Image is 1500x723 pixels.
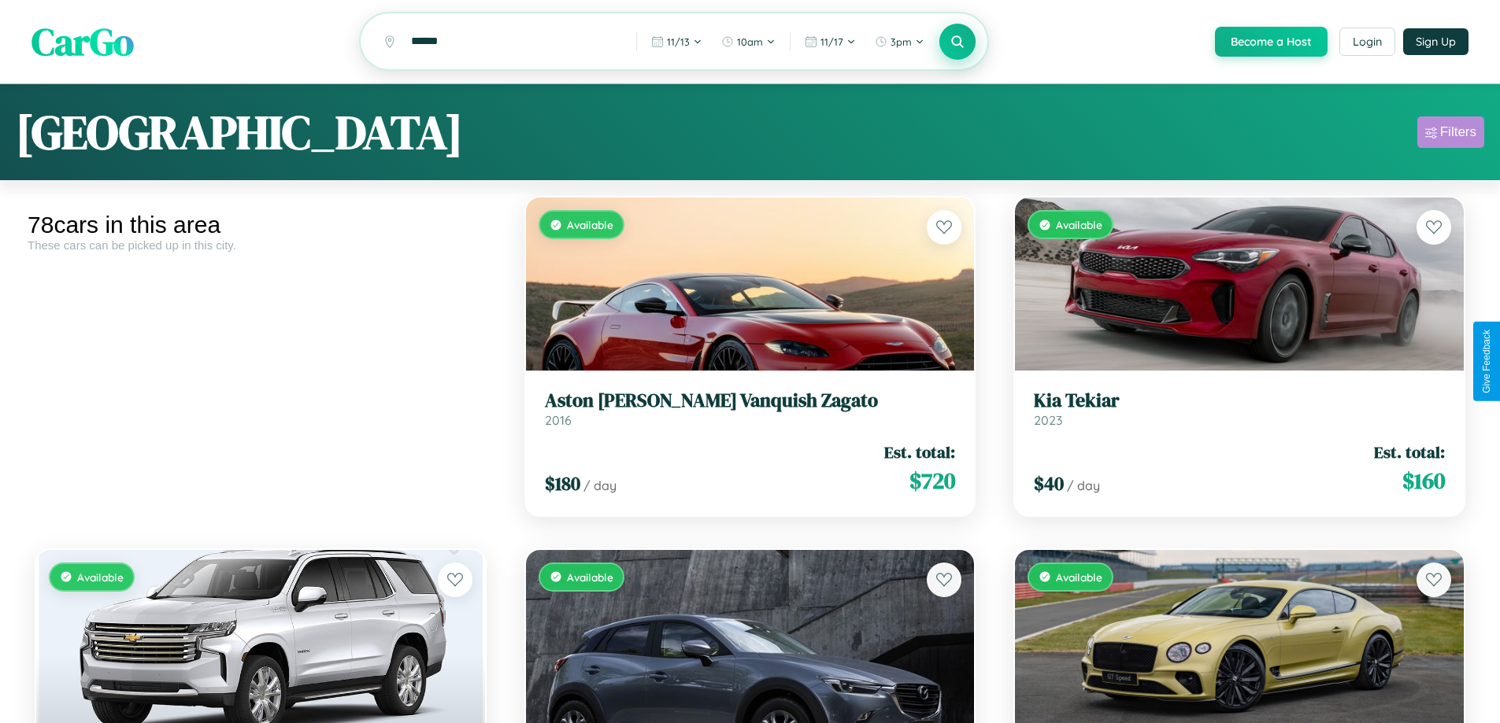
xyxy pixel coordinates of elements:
[1056,570,1102,584] span: Available
[545,389,956,412] h3: Aston [PERSON_NAME] Vanquish Zagato
[1374,441,1445,463] span: Est. total:
[567,570,613,584] span: Available
[1215,27,1328,57] button: Become a Host
[667,35,690,48] span: 11 / 13
[77,570,124,584] span: Available
[867,29,932,54] button: 3pm
[1034,389,1445,428] a: Kia Tekiar2023
[1034,412,1062,428] span: 2023
[31,16,134,68] span: CarGo
[884,441,955,463] span: Est. total:
[545,389,956,428] a: Aston [PERSON_NAME] Vanquish Zagato2016
[545,470,580,496] span: $ 180
[797,29,864,54] button: 11/17
[909,465,955,496] span: $ 720
[713,29,783,54] button: 10am
[583,478,617,493] span: / day
[643,29,710,54] button: 11/13
[1034,470,1064,496] span: $ 40
[1417,116,1484,148] button: Filters
[1056,218,1102,231] span: Available
[1034,389,1445,412] h3: Kia Tekiar
[28,238,494,252] div: These cars can be picked up in this city.
[28,212,494,238] div: 78 cars in this area
[16,100,463,164] h1: [GEOGRAPHIC_DATA]
[1339,28,1395,56] button: Login
[820,35,843,48] span: 11 / 17
[545,412,572,428] span: 2016
[567,218,613,231] span: Available
[1402,465,1445,496] span: $ 160
[891,35,912,48] span: 3pm
[737,35,763,48] span: 10am
[1440,124,1476,140] div: Filters
[1481,330,1492,393] div: Give Feedback
[1403,28,1469,55] button: Sign Up
[1067,478,1100,493] span: / day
